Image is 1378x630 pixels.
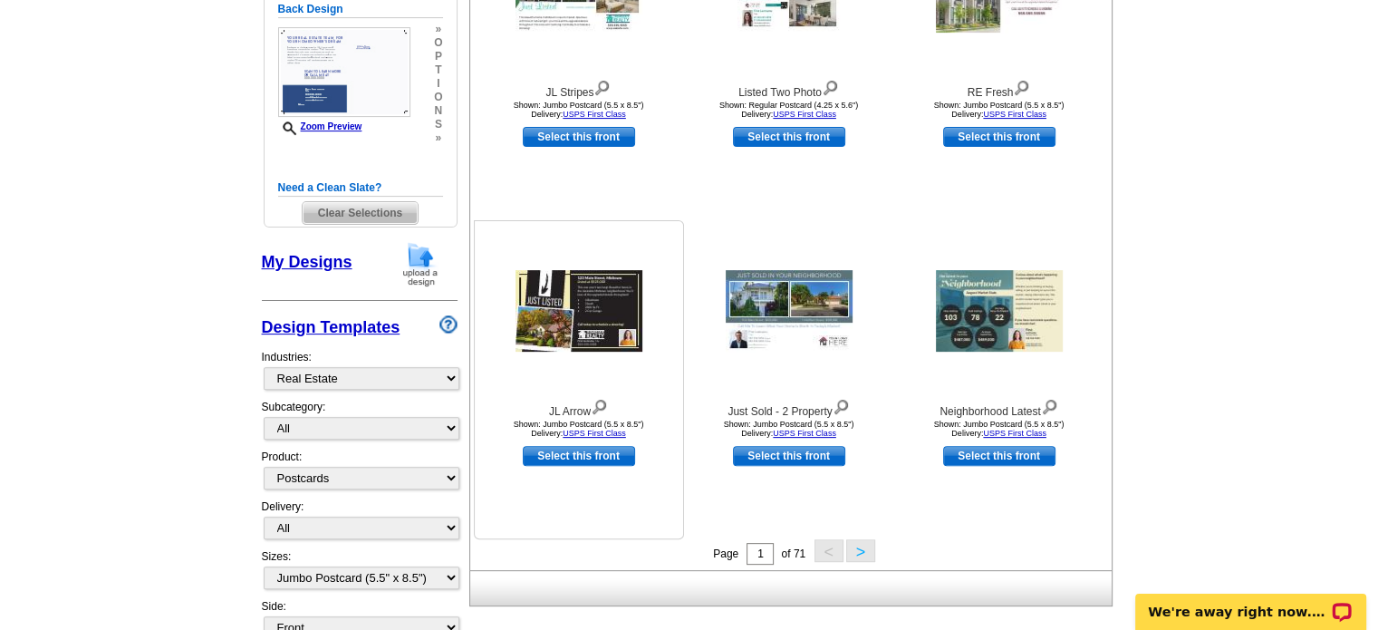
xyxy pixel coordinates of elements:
[833,395,850,415] img: view design details
[479,76,679,101] div: JL Stripes
[262,499,458,548] div: Delivery:
[733,446,845,466] a: use this design
[1041,395,1058,415] img: view design details
[434,50,442,63] span: p
[943,446,1055,466] a: use this design
[983,110,1046,119] a: USPS First Class
[262,449,458,499] div: Product:
[773,110,836,119] a: USPS First Class
[900,420,1099,438] div: Shown: Jumbo Postcard (5.5 x 8.5") Delivery:
[479,101,679,119] div: Shown: Jumbo Postcard (5.5 x 8.5") Delivery:
[773,429,836,438] a: USPS First Class
[814,539,843,562] button: <
[262,399,458,449] div: Subcategory:
[726,270,853,352] img: Just Sold - 2 Property
[591,395,608,415] img: view design details
[303,202,418,224] span: Clear Selections
[278,121,362,131] a: Zoom Preview
[523,127,635,147] a: use this design
[523,446,635,466] a: use this design
[1013,76,1030,96] img: view design details
[733,127,845,147] a: use this design
[397,241,444,287] img: upload-design
[689,420,889,438] div: Shown: Jumbo Postcard (5.5 x 8.5") Delivery:
[479,420,679,438] div: Shown: Jumbo Postcard (5.5 x 8.5") Delivery:
[689,101,889,119] div: Shown: Regular Postcard (4.25 x 5.6") Delivery:
[434,131,442,145] span: »
[434,36,442,50] span: o
[713,548,738,560] span: Page
[822,76,839,96] img: view design details
[689,395,889,420] div: Just Sold - 2 Property
[943,127,1055,147] a: use this design
[846,539,875,562] button: >
[262,548,458,598] div: Sizes:
[1123,573,1378,630] iframe: LiveChat chat widget
[593,76,611,96] img: view design details
[781,548,805,560] span: of 71
[278,179,443,197] h5: Need a Clean Slate?
[278,27,410,117] img: backsmallthumbnail.jpg
[983,429,1046,438] a: USPS First Class
[434,77,442,91] span: i
[434,104,442,118] span: n
[900,395,1099,420] div: Neighborhood Latest
[563,110,626,119] a: USPS First Class
[479,395,679,420] div: JL Arrow
[262,318,400,336] a: Design Templates
[278,1,443,18] h5: Back Design
[262,253,352,271] a: My Designs
[516,270,642,352] img: JL Arrow
[689,76,889,101] div: Listed Two Photo
[434,91,442,104] span: o
[439,315,458,334] img: design-wizard-help-icon.png
[434,23,442,36] span: »
[900,76,1099,101] div: RE Fresh
[434,118,442,131] span: s
[936,270,1063,352] img: Neighborhood Latest
[563,429,626,438] a: USPS First Class
[434,63,442,77] span: t
[900,101,1099,119] div: Shown: Jumbo Postcard (5.5 x 8.5") Delivery:
[262,340,458,399] div: Industries:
